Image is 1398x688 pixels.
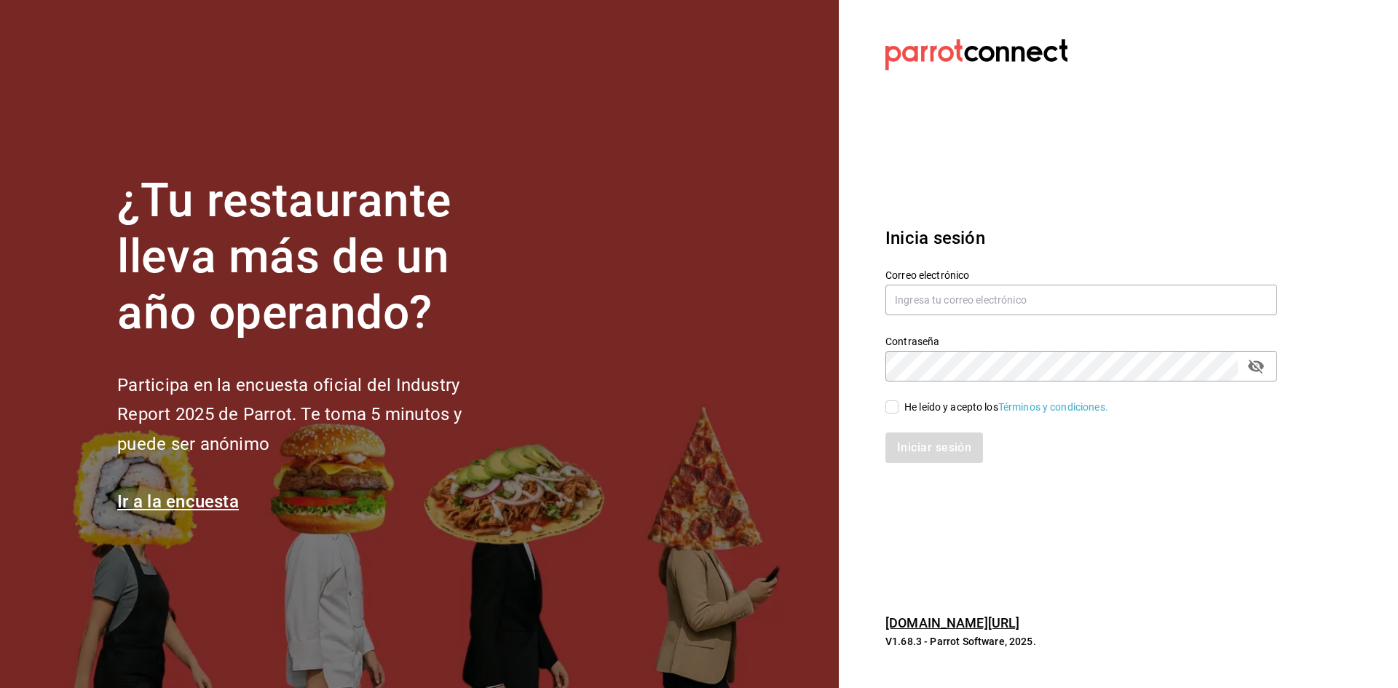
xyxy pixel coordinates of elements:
[885,336,1277,347] label: Contraseña
[904,400,1108,415] div: He leído y acepto los
[885,615,1019,630] a: [DOMAIN_NAME][URL]
[885,270,1277,280] label: Correo electrónico
[117,491,239,512] a: Ir a la encuesta
[117,371,510,459] h2: Participa en la encuesta oficial del Industry Report 2025 de Parrot. Te toma 5 minutos y puede se...
[885,225,1277,251] h3: Inicia sesión
[117,173,510,341] h1: ¿Tu restaurante lleva más de un año operando?
[885,285,1277,315] input: Ingresa tu correo electrónico
[885,634,1277,649] p: V1.68.3 - Parrot Software, 2025.
[998,401,1108,413] a: Términos y condiciones.
[1244,354,1268,379] button: passwordField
